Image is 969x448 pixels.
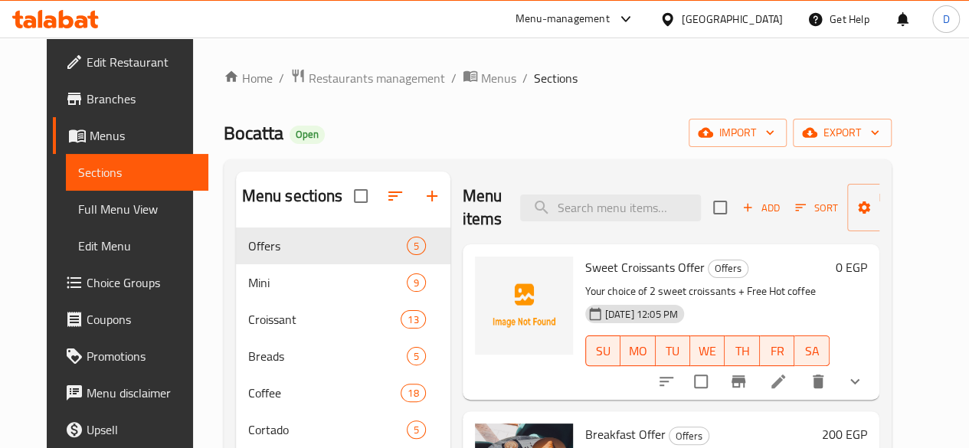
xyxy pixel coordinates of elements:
a: Menus [53,117,208,154]
span: Edit Restaurant [87,53,196,71]
li: / [279,69,284,87]
span: 13 [401,312,424,327]
div: Mini9 [236,264,450,301]
span: Branches [87,90,196,108]
a: Full Menu View [66,191,208,227]
button: export [793,119,892,147]
div: Cortado5 [236,411,450,448]
button: import [689,119,787,147]
span: Select section [704,191,736,224]
div: Open [290,126,325,144]
span: Manage items [859,188,938,227]
span: 5 [408,423,425,437]
button: sort-choices [648,363,685,400]
span: Edit Menu [78,237,196,255]
span: Add item [736,196,785,220]
span: Offers [669,427,709,445]
span: Breakfast Offer [585,423,666,446]
span: import [701,123,774,142]
button: Add section [414,178,450,214]
div: items [407,420,426,439]
span: Sweet Croissants Offer [585,256,705,279]
span: Offers [248,237,407,255]
input: search [520,195,701,221]
span: Mini [248,273,407,292]
span: [DATE] 12:05 PM [599,307,684,322]
div: items [401,310,425,329]
span: Sections [534,69,578,87]
span: 9 [408,276,425,290]
div: items [407,347,426,365]
span: Select all sections [345,180,377,212]
div: items [401,384,425,402]
span: Promotions [87,347,196,365]
button: SU [585,335,620,366]
span: FR [766,340,788,362]
span: Sort items [785,196,847,220]
div: Croissant13 [236,301,450,338]
span: Breads [248,347,407,365]
img: Sweet Croissants Offer [475,257,573,355]
a: Edit menu item [769,372,787,391]
a: Menus [463,68,516,88]
span: Coffee [248,384,401,402]
span: Sort sections [377,178,414,214]
button: delete [800,363,836,400]
span: Croissant [248,310,401,329]
a: Edit Restaurant [53,44,208,80]
a: Coupons [53,301,208,338]
span: Menus [481,69,516,87]
a: Choice Groups [53,264,208,301]
nav: breadcrumb [224,68,892,88]
div: Offers [708,260,748,278]
span: MO [627,340,649,362]
a: Sections [66,154,208,191]
h2: Menu sections [242,185,343,208]
li: / [522,69,528,87]
span: Sections [78,163,196,181]
span: export [805,123,879,142]
button: Add [736,196,785,220]
a: Restaurants management [290,68,445,88]
span: TU [662,340,684,362]
h2: Menu items [463,185,503,231]
h6: 0 EGP [836,257,867,278]
span: Offers [709,260,748,277]
span: 5 [408,239,425,253]
span: 5 [408,349,425,364]
button: TH [725,335,759,366]
button: Branch-specific-item [720,363,757,400]
span: Sort [795,199,837,217]
span: TH [731,340,753,362]
span: Add [740,199,781,217]
li: / [451,69,457,87]
button: Manage items [847,184,950,231]
button: Sort [791,196,841,220]
svg: Show Choices [846,372,864,391]
span: Coupons [87,310,196,329]
span: Bocatta [224,116,283,150]
div: items [407,237,426,255]
h6: 200 EGP [822,423,867,445]
a: Menu disclaimer [53,374,208,411]
div: Offers [669,427,709,445]
button: show more [836,363,873,400]
span: WE [696,340,719,362]
a: Branches [53,80,208,117]
button: FR [760,335,794,366]
div: Breads5 [236,338,450,374]
a: Upsell [53,411,208,448]
div: items [407,273,426,292]
button: MO [620,335,655,366]
span: Upsell [87,420,196,439]
span: SA [800,340,823,362]
p: Your choice of 2 sweet croissants + Free Hot coffee [585,282,830,301]
a: Edit Menu [66,227,208,264]
span: Menus [90,126,196,145]
button: SA [794,335,829,366]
